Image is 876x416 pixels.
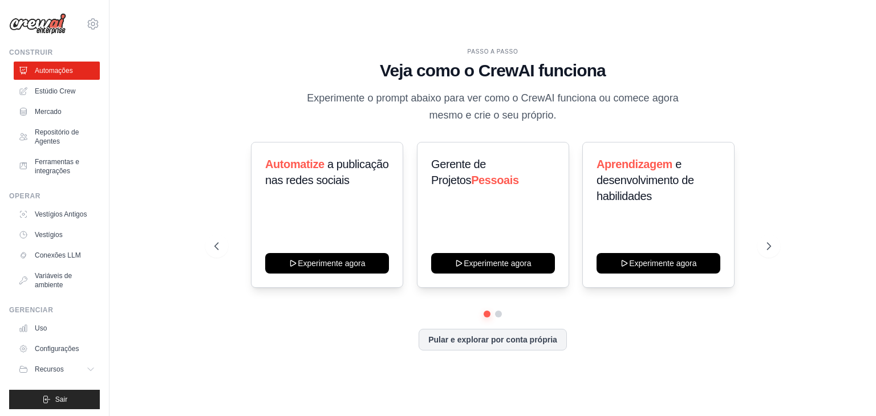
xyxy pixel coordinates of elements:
[55,395,67,403] font: Sair
[298,259,365,268] font: Experimente agora
[14,82,100,100] a: Estúdio Crew
[14,103,100,121] a: Mercado
[14,267,100,294] a: Variáveis ​​de ambiente
[419,329,567,350] button: Pular e explorar por conta própria
[428,335,557,344] font: Pular e explorar por conta própria
[265,158,388,186] font: a publicação nas redes sociais
[14,246,100,264] a: Conexões LLM
[14,62,100,80] a: Automações
[35,108,62,116] font: Mercado
[597,158,694,202] font: e desenvolvimento de habilidades
[9,390,100,409] button: Sair
[35,272,72,289] font: Variáveis ​​de ambiente
[35,67,73,75] font: Automações
[597,158,672,170] font: Aprendizagem
[14,123,100,150] a: Repositório de Agentes
[307,92,678,120] font: Experimente o prompt abaixo para ver como o CrewAI funciona ou comece agora mesmo e crie o seu pr...
[14,205,100,223] a: Vestígios Antigos
[35,128,79,145] font: Repositório de Agentes
[14,340,100,358] a: Configurações
[380,61,606,80] font: Veja como o CrewAI funciona
[14,153,100,180] a: Ferramentas e integrações
[35,365,64,373] font: Recursos
[35,324,47,332] font: Uso
[14,226,100,244] a: Vestígios
[14,319,100,337] a: Uso
[468,48,518,55] font: PASSO A PASSO
[9,13,66,35] img: Logotipo
[471,174,519,186] font: Pessoais
[265,158,325,170] font: Automatize
[14,360,100,378] button: Recursos
[35,251,81,259] font: Conexões LLM
[9,306,53,314] font: Gerenciar
[630,259,697,268] font: Experimente agora
[35,158,79,175] font: Ferramentas e integrações
[35,345,79,353] font: Configurações
[35,210,87,218] font: Vestígios Antigos
[819,361,876,416] iframe: Widget de bate-papo
[265,253,389,274] button: Experimente agora
[464,259,531,268] font: Experimente agora
[9,192,40,200] font: Operar
[431,253,555,274] button: Experimente agora
[9,48,53,56] font: Construir
[35,231,63,239] font: Vestígios
[35,87,75,95] font: Estúdio Crew
[431,158,486,186] font: Gerente de Projetos
[597,253,720,274] button: Experimente agora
